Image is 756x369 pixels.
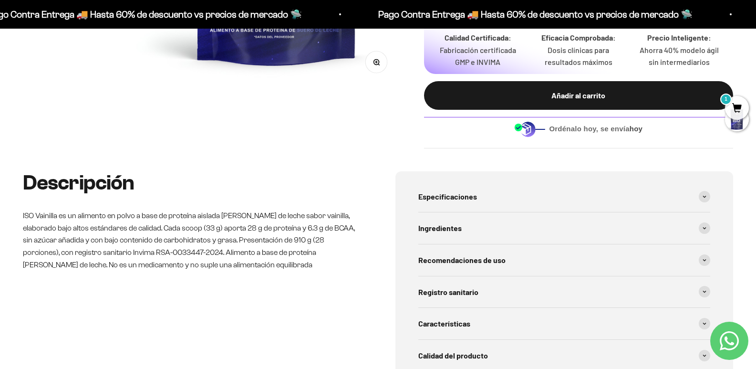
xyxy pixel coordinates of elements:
div: Un mensaje de garantía de satisfacción visible. [11,93,197,109]
mark: 1 [720,94,732,105]
span: Características [418,317,470,330]
span: Enviar [156,142,197,158]
strong: Calidad Certificada: [445,33,511,42]
p: Ahorra 40% modelo ágil sin intermediarios [636,44,722,68]
p: ¿Qué te daría la seguridad final para añadir este producto a tu carrito? [11,15,197,37]
div: Añadir al carrito [443,89,714,102]
summary: Ingredientes [418,212,711,244]
p: Fabricación certificada GMP e INVIMA [435,44,521,68]
span: Calidad del producto [418,349,488,362]
summary: Recomendaciones de uso [418,244,711,276]
summary: Registro sanitario [418,276,711,308]
span: Especificaciones [418,190,477,203]
p: ISO Vainilla es un alimento en polvo a base de proteína aislada [PERSON_NAME] de leche sabor vain... [23,210,361,271]
strong: Eficacia Comprobada: [541,33,616,42]
button: Enviar [155,142,197,158]
span: Registro sanitario [418,286,478,298]
a: 1 [725,104,749,114]
strong: Precio Inteligente: [647,33,711,42]
p: Dosis clínicas para resultados máximos [536,44,621,68]
span: Recomendaciones de uso [418,254,506,266]
summary: Especificaciones [418,181,711,212]
summary: Características [418,308,711,339]
span: Ingredientes [418,222,462,234]
p: Pago Contra Entrega 🚚 Hasta 60% de descuento vs precios de mercado 🛸 [374,7,688,22]
h2: Descripción [23,171,361,194]
button: Añadir al carrito [424,81,733,110]
div: Un aval de expertos o estudios clínicos en la página. [11,45,197,71]
b: hoy [630,125,642,133]
div: La confirmación de la pureza de los ingredientes. [11,112,197,137]
span: Ordénalo hoy, se envía [549,124,642,134]
img: Despacho sin intermediarios [514,121,545,137]
div: Más detalles sobre la fecha exacta de entrega. [11,74,197,90]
